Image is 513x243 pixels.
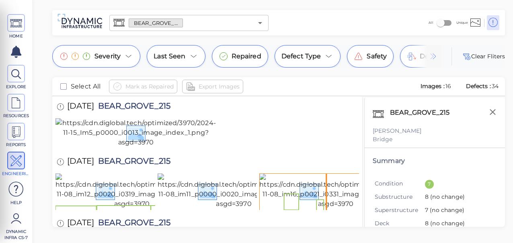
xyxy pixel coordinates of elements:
[492,82,499,90] span: 34
[367,51,387,61] span: Safety
[109,80,177,93] button: Mark as Repaired
[94,218,170,229] span: BEAR_GROVE_215
[429,51,438,61] img: container_overflow_arrow_end
[2,84,30,90] span: EXPLORE
[199,82,240,91] span: Export Images
[158,173,310,209] img: https://cdn.diglobal.tech/optimized/3970/2022-11-08_im11_p0000_i0020_image_index_1.png?asgd=3970
[428,206,464,214] span: (no change)
[281,51,321,61] span: Defect Type
[94,51,121,61] span: Severity
[67,218,94,229] span: [DATE]
[67,157,94,168] span: [DATE]
[465,82,492,90] span: Defects :
[375,179,425,188] span: Condition
[429,193,465,200] span: (no change)
[94,102,170,113] span: BEAR_GROVE_215
[55,173,208,209] img: https://cdn.diglobal.tech/optimized/3970/2022-11-08_im12_p0020_i0319_image_index_2.png?asgd=3970
[232,51,261,61] span: Repaired
[412,45,442,68] img: small_overflow_gradient_end
[425,193,491,202] span: 8
[425,206,491,215] span: 7
[67,102,94,113] span: [DATE]
[154,51,185,61] span: Last Seen
[479,207,507,237] iframe: Chat
[388,106,460,123] div: BEAR_GROVE_215
[420,82,445,90] span: Images :
[129,19,183,27] span: BEAR_GROVE_215
[445,82,451,90] span: 16
[2,113,30,119] span: RESOURCES
[2,200,30,206] span: Help
[182,80,243,93] button: Export Images
[429,15,468,31] div: All Unique
[2,33,30,39] span: HOME
[375,219,425,228] span: Deck
[2,171,30,177] span: ENGINEERING
[429,220,465,227] span: (no change)
[425,180,434,189] div: 7
[125,82,174,91] span: Mark as Repaired
[259,173,412,209] img: https://cdn.diglobal.tech/optimized/3970/2022-11-08_im16_p0021_i0331_image_index_1.png?asgd=3970
[2,142,30,148] span: REPORTS
[2,229,30,241] span: Dynamic Infra CS-7
[71,82,101,91] span: Select All
[55,118,216,147] img: https://cdn.diglobal.tech/optimized/3970/2024-11-15_Im5_p0000_i0013_image_index_1.png?asgd=3970
[462,51,505,61] button: Clear Fliters
[94,157,170,168] span: BEAR_GROVE_215
[373,135,497,144] div: Bridge
[375,193,425,201] span: Substructure
[375,206,425,214] span: Superstructure
[373,156,497,166] div: Summary
[373,127,497,135] div: [PERSON_NAME]
[254,17,266,29] button: Open
[425,219,491,229] span: 8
